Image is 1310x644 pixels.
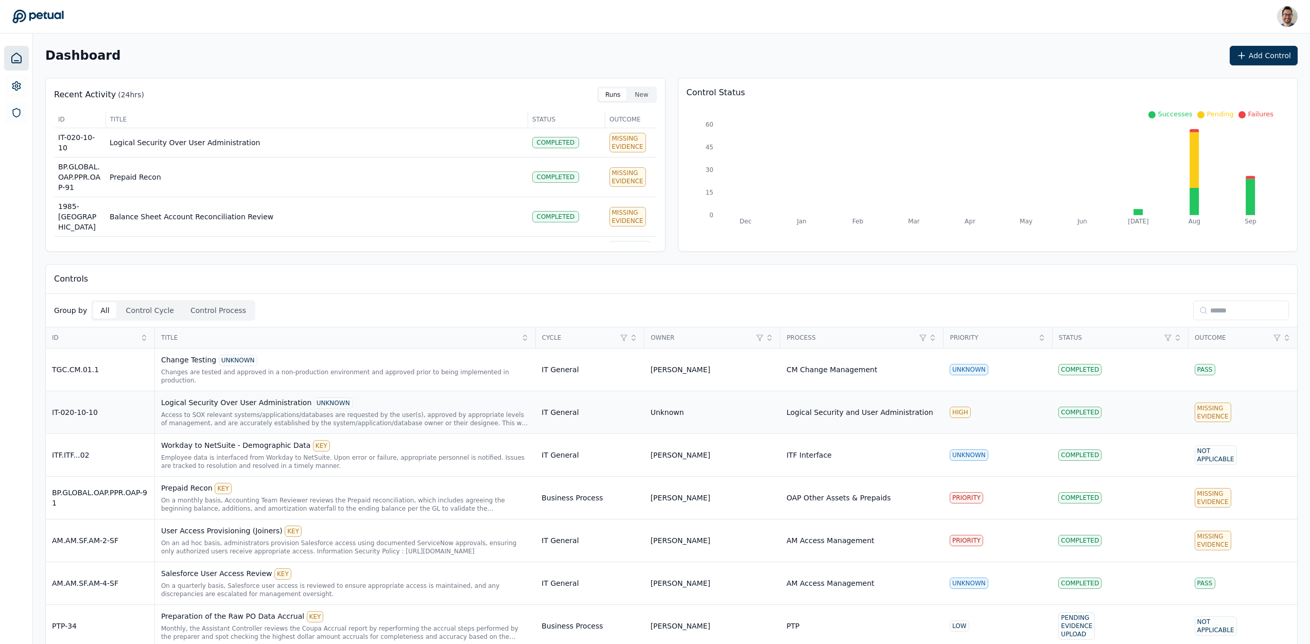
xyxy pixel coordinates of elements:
[908,218,920,225] tspan: Mar
[1195,488,1231,508] div: Missing Evidence
[739,218,751,225] tspan: Dec
[532,211,580,222] div: Completed
[705,144,713,151] tspan: 45
[52,450,148,460] div: ITF.ITF...02
[106,237,528,265] td: Manual Journal Entries
[161,440,529,451] div: Workday to NetSuite - Demographic Data
[651,578,710,588] div: [PERSON_NAME]
[535,477,644,519] td: Business Process
[52,488,148,508] div: BP.GLOBAL.OAP.PPR.OAP-91
[161,568,529,580] div: Salesforce User Access Review
[54,273,88,285] p: Controls
[5,101,28,124] a: SOC 1 Reports
[609,207,646,227] div: Missing Evidence
[183,302,253,319] button: Control Process
[651,621,710,631] div: [PERSON_NAME]
[1195,403,1231,422] div: Missing Evidence
[219,355,257,366] div: UNKNOWN
[796,218,806,225] tspan: Jan
[651,407,684,417] div: Unknown
[1077,218,1087,225] tspan: Jun
[532,137,580,148] div: Completed
[119,302,181,319] button: Control Cycle
[950,492,983,503] div: PRIORITY
[787,621,799,631] div: PTP
[161,355,529,366] div: Change Testing
[274,568,291,580] div: KEY
[1195,334,1270,342] span: Outcome
[52,364,148,375] div: TGC.CM.01.1
[161,368,529,385] div: Changes are tested and approved in a non-production environment and approved prior to being imple...
[93,302,116,319] button: All
[1195,531,1231,550] div: Missing Evidence
[950,620,969,632] div: LOW
[950,364,988,375] div: UNKNOWN
[787,493,891,503] div: OAP Other Assets & Prepaids
[787,364,878,375] div: CM Change Management
[161,611,529,622] div: Preparation of the Raw PO Data Accrual
[161,539,529,555] div: On an ad hoc basis, administrators provision Salesforce access using documented ServiceNow approv...
[110,115,524,124] span: Title
[1248,110,1273,118] span: Failures
[950,334,1034,342] span: Priority
[161,397,529,409] div: Logical Security Over User Administration
[12,9,64,24] a: Go to Dashboard
[1058,612,1095,640] div: Pending Evidence Upload
[45,48,120,63] h2: Dashboard
[1245,218,1256,225] tspan: Sep
[542,334,617,342] span: Cycle
[215,483,232,494] div: KEY
[1195,364,1215,375] div: Pass
[651,493,710,503] div: [PERSON_NAME]
[709,212,713,219] tspan: 0
[787,450,832,460] div: ITF Interface
[651,334,753,342] span: Owner
[705,166,713,173] tspan: 30
[787,578,875,588] div: AM Access Management
[5,75,28,97] a: Settings
[609,167,646,187] div: Missing Evidence
[307,611,324,622] div: KEY
[705,189,713,196] tspan: 15
[161,496,529,513] div: On a monthly basis, Accounting Team Reviewer reviews the Prepaid reconciliation, which includes a...
[535,391,644,434] td: IT General
[1058,492,1102,503] div: Completed
[950,535,983,546] div: PRIORITY
[609,241,652,260] div: Not Applicable
[106,158,528,197] td: Prepaid Recon
[52,621,148,631] div: PTP-34
[1128,218,1149,225] tspan: [DATE]
[628,89,654,101] button: New
[609,115,653,124] span: Outcome
[1277,6,1298,27] img: Eliot Walker
[118,90,144,100] p: (24hrs)
[1058,578,1102,589] div: Completed
[1195,578,1215,589] div: Pass
[161,624,529,641] div: Monthly, the Assistant Controller reviews the Coupa Accrual report by reperforming the accrual st...
[4,46,29,71] a: Dashboard
[1195,616,1237,636] div: Not Applicable
[1058,364,1102,375] div: Completed
[965,218,975,225] tspan: Apr
[58,202,96,231] span: 1985-[GEOGRAPHIC_DATA]
[313,440,330,451] div: KEY
[1058,535,1102,546] div: Completed
[787,535,875,546] div: AM Access Management
[54,89,116,101] p: Recent Activity
[651,535,710,546] div: [PERSON_NAME]
[161,411,529,427] div: Access to SOX relevant systems/applications/databases are requested by the user(s), approved by a...
[106,128,528,158] td: Logical Security Over User Administration
[52,334,137,342] span: ID
[1058,449,1102,461] div: Completed
[314,397,353,409] div: UNKNOWN
[1230,46,1298,65] button: Add Control
[161,483,529,494] div: Prepaid Recon
[1058,407,1102,418] div: Completed
[161,582,529,598] div: On a quarterly basis, Salesforce user access is reviewed to ensure appropriate access is maintain...
[535,519,644,562] td: IT General
[161,526,529,537] div: User Access Provisioning (Joiners)
[52,578,148,588] div: AM.AM.SF.AM-4-SF
[1059,334,1161,342] span: Status
[535,349,644,391] td: IT General
[58,163,100,192] span: BP.GLOBAL.OAP.PPR.OAP-91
